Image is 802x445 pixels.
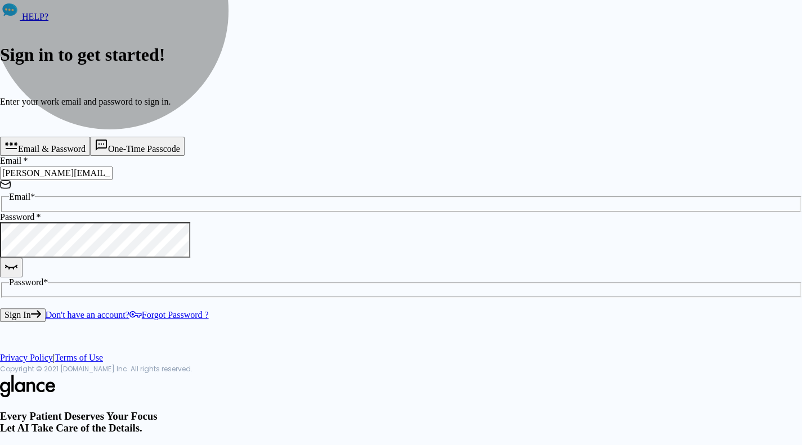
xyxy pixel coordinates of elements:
[55,353,103,362] a: Terms of Use
[129,310,209,320] a: Forgot Password ?
[9,277,48,287] span: Password *
[90,137,185,156] button: One-Time Passcode
[53,353,55,362] span: |
[46,310,129,320] a: Don't have an account?
[9,192,35,201] span: Email *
